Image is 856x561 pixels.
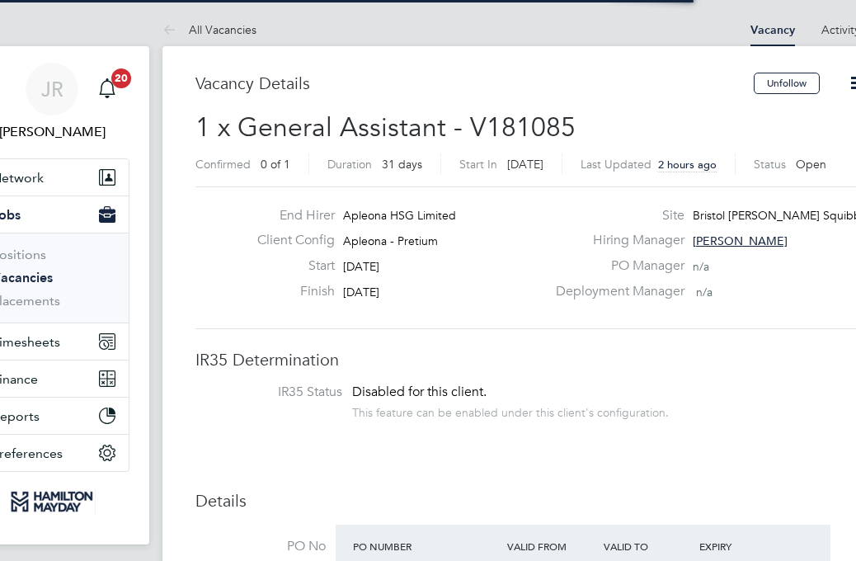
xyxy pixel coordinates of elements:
[244,207,335,224] label: End Hirer
[343,259,379,274] span: [DATE]
[581,157,651,172] label: Last Updated
[343,285,379,299] span: [DATE]
[327,157,372,172] label: Duration
[754,157,786,172] label: Status
[244,232,335,249] label: Client Config
[352,384,487,400] span: Disabled for this client.
[503,531,600,561] div: Valid From
[695,531,792,561] div: Expiry
[693,233,788,248] span: [PERSON_NAME]
[244,257,335,275] label: Start
[349,531,503,561] div: PO Number
[195,73,754,94] h3: Vacancy Details
[343,208,456,223] span: Apleona HSG Limited
[696,285,713,299] span: n/a
[162,22,256,37] a: All Vacancies
[41,78,63,100] span: JR
[750,23,795,37] a: Vacancy
[546,283,684,300] label: Deployment Manager
[261,157,290,172] span: 0 of 1
[382,157,422,172] span: 31 days
[111,68,131,88] span: 20
[195,111,576,144] span: 1 x General Assistant - V181085
[796,157,826,172] span: Open
[244,283,335,300] label: Finish
[459,157,497,172] label: Start In
[546,207,684,224] label: Site
[754,73,820,94] button: Unfollow
[8,488,95,515] img: hamiltonmayday-logo-retina.png
[352,401,669,420] div: This feature can be enabled under this client's configuration.
[343,233,438,248] span: Apleona - Pretium
[91,63,124,115] a: 20
[212,384,342,401] label: IR35 Status
[195,157,251,172] label: Confirmed
[546,232,684,249] label: Hiring Manager
[600,531,696,561] div: Valid To
[693,259,709,274] span: n/a
[507,157,543,172] span: [DATE]
[195,538,326,555] label: PO No
[658,158,717,172] span: 2 hours ago
[546,257,684,275] label: PO Manager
